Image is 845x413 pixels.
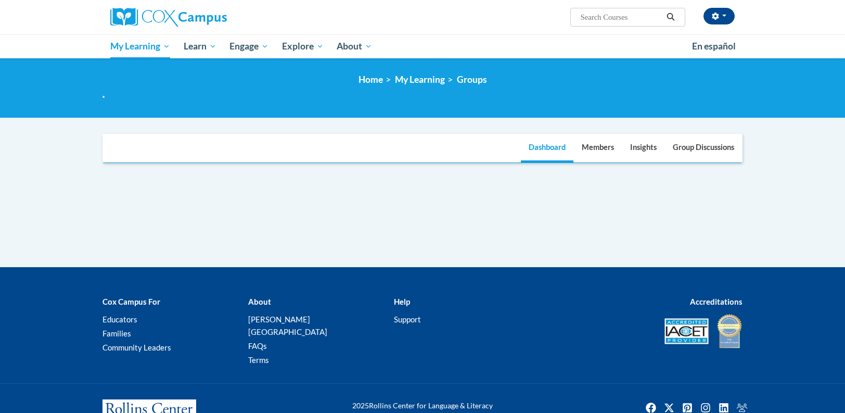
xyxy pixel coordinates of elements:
span: En español [692,41,736,52]
span: 2025 [352,401,369,410]
a: Insights [622,134,664,162]
a: Community Leaders [103,343,171,352]
b: Cox Campus For [103,297,160,306]
img: Cox Campus [110,8,227,27]
a: [PERSON_NAME][GEOGRAPHIC_DATA] [248,315,327,336]
a: Engage [223,34,275,58]
img: Accredited IACET® Provider [664,318,709,344]
span: Engage [229,40,268,53]
a: Members [574,134,622,162]
a: About [330,34,379,58]
b: Help [394,297,410,306]
a: En español [685,35,742,57]
a: Learn [177,34,223,58]
a: Families [103,329,131,338]
span: About [337,40,372,53]
span: Explore [282,40,324,53]
a: My Learning [395,74,445,85]
button: Search [663,11,678,23]
button: Account Settings [703,8,735,24]
a: FAQs [248,341,267,351]
a: Terms [248,355,269,365]
b: Accreditations [690,297,742,306]
span: Learn [184,40,216,53]
a: Home [359,74,383,85]
span: My Learning [110,40,170,53]
a: My Learning [104,34,177,58]
img: IDA® Accredited [716,313,742,349]
a: Explore [275,34,330,58]
b: About [248,297,271,306]
a: Group Discussions [665,134,742,162]
a: Support [394,315,421,324]
a: Groups [457,74,487,85]
input: Search Courses [580,11,663,23]
a: Educators [103,315,137,324]
a: Dashboard [521,134,573,162]
div: Main menu [95,34,750,58]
